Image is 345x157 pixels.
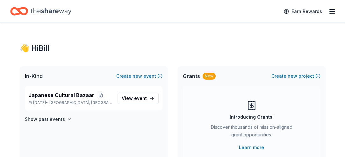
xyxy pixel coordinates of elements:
[116,72,162,80] button: Createnewevent
[208,123,295,141] div: Discover thousands of mission-aligned grant opportunities.
[49,100,112,105] span: [GEOGRAPHIC_DATA], [GEOGRAPHIC_DATA]
[25,115,65,123] h4: Show past events
[133,72,142,80] span: new
[29,100,112,105] p: [DATE] •
[118,93,159,104] a: View event
[271,72,320,80] button: Createnewproject
[25,72,43,80] span: In-Kind
[203,73,216,80] div: New
[239,144,264,151] a: Learn more
[288,72,297,80] span: new
[20,43,326,53] div: 👋 Hi Bill
[183,72,200,80] span: Grants
[25,115,72,123] button: Show past events
[10,4,71,19] a: Home
[230,113,274,121] div: Introducing Grants!
[280,6,326,17] a: Earn Rewards
[29,91,94,99] span: Japanese Cultural Bazaar
[122,95,147,102] span: View
[134,95,147,101] span: event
